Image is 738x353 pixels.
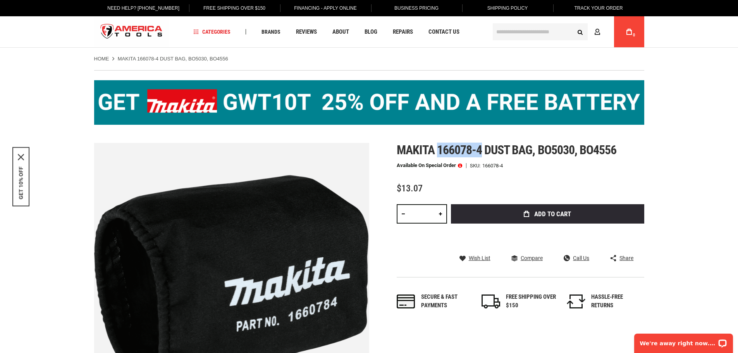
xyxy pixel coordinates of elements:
[397,143,617,157] span: Makita 166078-4 dust bag, bo5030, bo4556
[397,183,423,194] span: $13.07
[469,255,490,261] span: Wish List
[365,29,377,35] span: Blog
[361,27,381,37] a: Blog
[573,255,589,261] span: Call Us
[261,29,280,34] span: Brands
[511,255,543,262] a: Compare
[633,33,635,37] span: 0
[629,329,738,353] iframe: LiveChat chat widget
[482,294,500,308] img: shipping
[193,29,231,34] span: Categories
[18,154,24,160] svg: close icon
[332,29,349,35] span: About
[292,27,320,37] a: Reviews
[18,166,24,199] button: GET 10% OFF
[573,24,588,39] button: Search
[428,29,459,35] span: Contact Us
[329,27,353,37] a: About
[258,27,284,37] a: Brands
[459,255,490,262] a: Wish List
[564,255,589,262] a: Call Us
[622,16,637,47] a: 0
[397,294,415,308] img: payments
[591,293,642,310] div: HASSLE-FREE RETURNS
[619,255,633,261] span: Share
[487,5,528,11] span: Shipping Policy
[393,29,413,35] span: Repairs
[470,163,482,168] strong: SKU
[451,204,644,224] button: Add to Cart
[506,293,556,310] div: FREE SHIPPING OVER $150
[389,27,416,37] a: Repairs
[94,17,169,46] img: America Tools
[421,293,471,310] div: Secure & fast payments
[521,255,543,261] span: Compare
[118,56,228,62] strong: MAKITA 166078-4 DUST BAG, BO5030, BO4556
[296,29,317,35] span: Reviews
[534,211,571,217] span: Add to Cart
[94,55,109,62] a: Home
[94,17,169,46] a: store logo
[449,226,646,248] iframe: Secure express checkout frame
[18,154,24,160] button: Close
[425,27,463,37] a: Contact Us
[567,294,585,308] img: returns
[482,163,503,168] div: 166078-4
[397,163,462,168] p: Available on Special Order
[190,27,234,37] a: Categories
[94,80,644,125] img: BOGO: Buy the Makita® XGT IMpact Wrench (GWT10T), get the BL4040 4ah Battery FREE!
